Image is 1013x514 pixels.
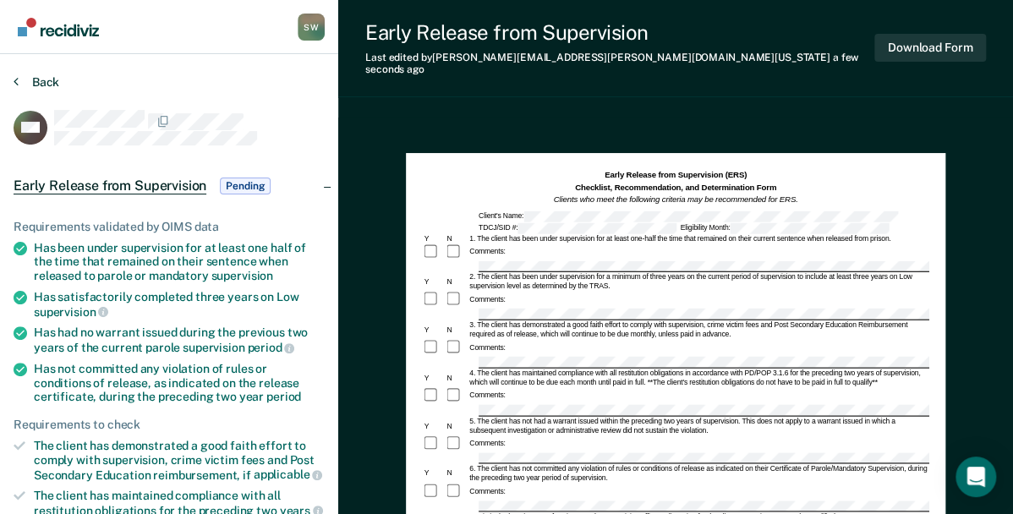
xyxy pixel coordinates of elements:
[14,220,325,234] div: Requirements validated by OIMS data
[468,247,507,256] div: Comments:
[468,464,929,482] div: 6. The client has not committed any violation of rules or conditions of release as indicated on t...
[468,391,507,400] div: Comments:
[422,234,445,243] div: Y
[34,305,108,319] span: supervision
[553,194,797,204] em: Clients who meet the following criteria may be recommended for ERS.
[422,373,445,382] div: Y
[34,290,325,319] div: Has satisfactorily completed three years on Low
[468,439,507,448] div: Comments:
[266,390,301,403] span: period
[34,325,325,354] div: Has had no warrant issued during the previous two years of the current parole supervision
[468,417,929,435] div: 5. The client has not had a warrant issued within the preceding two years of supervision. This do...
[445,373,468,382] div: N
[468,487,507,496] div: Comments:
[34,439,325,482] div: The client has demonstrated a good faith effort to comply with supervision, crime victim fees and...
[18,18,99,36] img: Recidiviz
[445,234,468,243] div: N
[34,241,325,283] div: Has been under supervision for at least one half of the time that remained on their sentence when...
[468,369,929,386] div: 4. The client has maintained compliance with all restitution obligations in accordance with PD/PO...
[477,222,679,233] div: TDCJ/SID #:
[247,341,294,354] span: period
[14,418,325,432] div: Requirements to check
[365,20,874,45] div: Early Release from Supervision
[298,14,325,41] div: S W
[445,277,468,287] div: N
[254,468,322,481] span: applicable
[468,320,929,338] div: 3. The client has demonstrated a good faith effort to comply with supervision, crime victim fees ...
[445,469,468,478] div: N
[422,469,445,478] div: Y
[468,273,929,291] div: 2. The client has been under supervision for a minimum of three years on the current period of su...
[34,362,325,404] div: Has not committed any violation of rules or conditions of release, as indicated on the release ce...
[220,178,271,194] span: Pending
[422,325,445,335] div: Y
[422,277,445,287] div: Y
[874,34,986,62] button: Download Form
[477,211,900,221] div: Client's Name:
[575,182,776,191] strong: Checklist, Recommendation, and Determination Form
[468,295,507,304] div: Comments:
[678,222,890,233] div: Eligibility Month:
[956,457,996,497] div: Open Intercom Messenger
[605,170,747,179] strong: Early Release from Supervision (ERS)
[365,52,874,76] div: Last edited by [PERSON_NAME][EMAIL_ADDRESS][PERSON_NAME][DOMAIN_NAME][US_STATE]
[365,52,858,75] span: a few seconds ago
[468,234,929,243] div: 1. The client has been under supervision for at least one-half the time that remained on their cu...
[422,421,445,430] div: Y
[211,269,273,282] span: supervision
[14,178,206,194] span: Early Release from Supervision
[14,74,59,90] button: Back
[298,14,325,41] button: Profile dropdown button
[468,343,507,353] div: Comments:
[445,325,468,335] div: N
[445,421,468,430] div: N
